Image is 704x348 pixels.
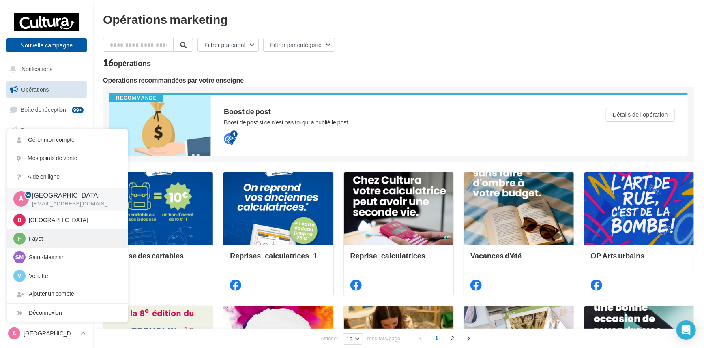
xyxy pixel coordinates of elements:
span: A [19,194,24,204]
button: Filtrer par catégorie [263,38,335,52]
button: 12 [343,333,363,345]
div: Reprises_calculatrices_1 [230,252,326,268]
div: Vacances d'été [470,252,567,268]
span: Campagnes [20,127,51,134]
span: Notifications [21,66,52,73]
button: Filtrer par canal [197,38,259,52]
button: Nouvelle campagne [6,38,87,52]
span: F [18,235,21,243]
div: Recommandé [109,95,163,102]
div: OP Arts urbains [591,252,687,268]
span: B [17,216,21,224]
p: Venette [29,272,118,280]
div: 16 [103,58,151,67]
a: Gérer mon compte [7,131,128,149]
span: 1 [430,332,443,345]
p: [GEOGRAPHIC_DATA] [24,329,77,337]
div: Open Intercom Messenger [676,320,696,340]
a: A [GEOGRAPHIC_DATA] [6,326,87,341]
a: Calendrier [5,162,88,179]
p: Fayet [29,235,118,243]
span: A [12,329,16,337]
a: Campagnes [5,122,88,139]
a: Boîte de réception99+ [5,101,88,118]
div: Ajouter un compte [7,285,128,303]
span: 2 [446,332,459,345]
a: Mes points de vente [7,149,128,167]
div: Reprise_calculatrices [350,252,447,268]
p: [EMAIL_ADDRESS][DOMAIN_NAME] [32,200,115,207]
div: Boost de post si ce n'est pas toi qui a publié le post [224,118,573,126]
a: Médiathèque [5,142,88,159]
span: Opérations [21,86,49,93]
span: Boîte de réception [21,106,66,113]
div: Déconnexion [7,304,128,322]
div: Opérations marketing [103,13,694,25]
span: Afficher [321,335,339,342]
p: [GEOGRAPHIC_DATA] [29,216,118,224]
button: Notifications [5,61,85,78]
div: 4 [230,130,238,138]
span: SM [15,253,24,261]
span: 12 [347,336,353,342]
div: Boost de post [224,108,573,115]
div: Reprise des cartables [110,252,206,268]
span: V [17,272,21,280]
p: [GEOGRAPHIC_DATA] [32,191,115,200]
div: Opérations recommandées par votre enseigne [103,77,694,83]
button: Détails de l'opération [606,108,675,122]
a: Aide en ligne [7,168,128,186]
div: opérations [114,60,151,67]
a: Opérations [5,81,88,98]
div: 99+ [72,107,84,113]
span: résultats/page [367,335,401,342]
p: Saint-Maximin [29,253,118,261]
